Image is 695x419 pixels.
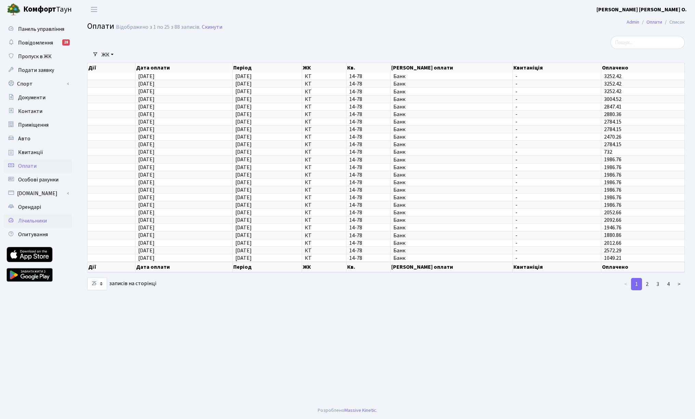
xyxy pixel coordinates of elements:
[393,195,509,200] span: Банк
[3,63,72,77] a: Подати заявку
[393,142,509,147] span: Банк
[88,63,135,73] th: Дії
[604,216,621,224] span: 2092.66
[515,112,599,117] span: -
[515,217,599,223] span: -
[349,134,388,140] span: 14-78
[515,157,599,163] span: -
[3,22,72,36] a: Панель управління
[305,74,343,79] span: КТ
[305,97,343,102] span: КТ
[604,103,621,111] span: 2847.41
[235,141,252,148] span: [DATE]
[305,134,343,140] span: КТ
[393,187,509,193] span: Банк
[515,180,599,185] span: -
[138,194,155,201] span: [DATE]
[305,248,343,253] span: КТ
[515,97,599,102] span: -
[235,111,252,118] span: [DATE]
[393,97,509,102] span: Банк
[305,180,343,185] span: КТ
[604,247,621,254] span: 2572.29
[235,179,252,186] span: [DATE]
[3,145,72,159] a: Квитанції
[3,91,72,104] a: Документи
[305,104,343,110] span: КТ
[235,186,252,194] span: [DATE]
[235,133,252,141] span: [DATE]
[138,164,155,171] span: [DATE]
[87,20,114,32] span: Оплати
[393,119,509,125] span: Банк
[604,156,621,164] span: 1986.76
[235,216,252,224] span: [DATE]
[235,156,252,164] span: [DATE]
[604,232,621,239] span: 1880.86
[3,118,72,132] a: Приміщення
[349,89,388,94] span: 14-78
[235,96,252,103] span: [DATE]
[23,4,56,15] b: Комфорт
[235,209,252,216] span: [DATE]
[88,262,135,272] th: Дії
[235,254,252,262] span: [DATE]
[18,121,49,129] span: Приміщення
[515,127,599,132] span: -
[3,77,72,91] a: Спорт
[138,126,155,133] span: [DATE]
[349,157,388,163] span: 14-78
[393,255,509,261] span: Банк
[135,262,233,272] th: Дата оплати
[604,73,621,80] span: 3252.42
[349,149,388,155] span: 14-78
[604,209,621,216] span: 2052.66
[3,50,72,63] a: Пропуск в ЖК
[318,407,377,414] div: Розроблено .
[393,233,509,238] span: Банк
[515,187,599,193] span: -
[235,232,252,239] span: [DATE]
[138,171,155,179] span: [DATE]
[604,88,621,96] span: 3252.42
[138,232,155,239] span: [DATE]
[393,240,509,246] span: Банк
[604,96,621,103] span: 3004.52
[393,112,509,117] span: Банк
[515,210,599,215] span: -
[138,209,155,216] span: [DATE]
[596,5,687,14] a: [PERSON_NAME] [PERSON_NAME] О.
[18,135,30,142] span: Авто
[393,127,509,132] span: Банк
[349,74,388,79] span: 14-78
[233,262,302,272] th: Період
[18,39,53,47] span: Повідомлення
[302,63,346,73] th: ЖК
[18,53,52,60] span: Пропуск в ЖК
[604,201,621,209] span: 1986.76
[302,262,346,272] th: ЖК
[611,36,685,49] input: Пошук...
[235,80,252,88] span: [DATE]
[393,172,509,178] span: Банк
[344,407,376,414] a: Massive Kinetic
[305,187,343,193] span: КТ
[663,278,674,290] a: 4
[604,186,621,194] span: 1986.76
[662,18,685,26] li: Список
[138,103,155,111] span: [DATE]
[393,89,509,94] span: Банк
[515,225,599,230] span: -
[138,156,155,164] span: [DATE]
[18,162,37,170] span: Оплати
[515,233,599,238] span: -
[391,262,512,272] th: [PERSON_NAME] оплати
[646,18,662,26] a: Оплати
[305,195,343,200] span: КТ
[349,142,388,147] span: 14-78
[116,24,200,30] div: Відображено з 1 по 25 з 88 записів.
[3,104,72,118] a: Контакти
[515,165,599,170] span: -
[604,148,612,156] span: 732
[596,6,687,13] b: [PERSON_NAME] [PERSON_NAME] О.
